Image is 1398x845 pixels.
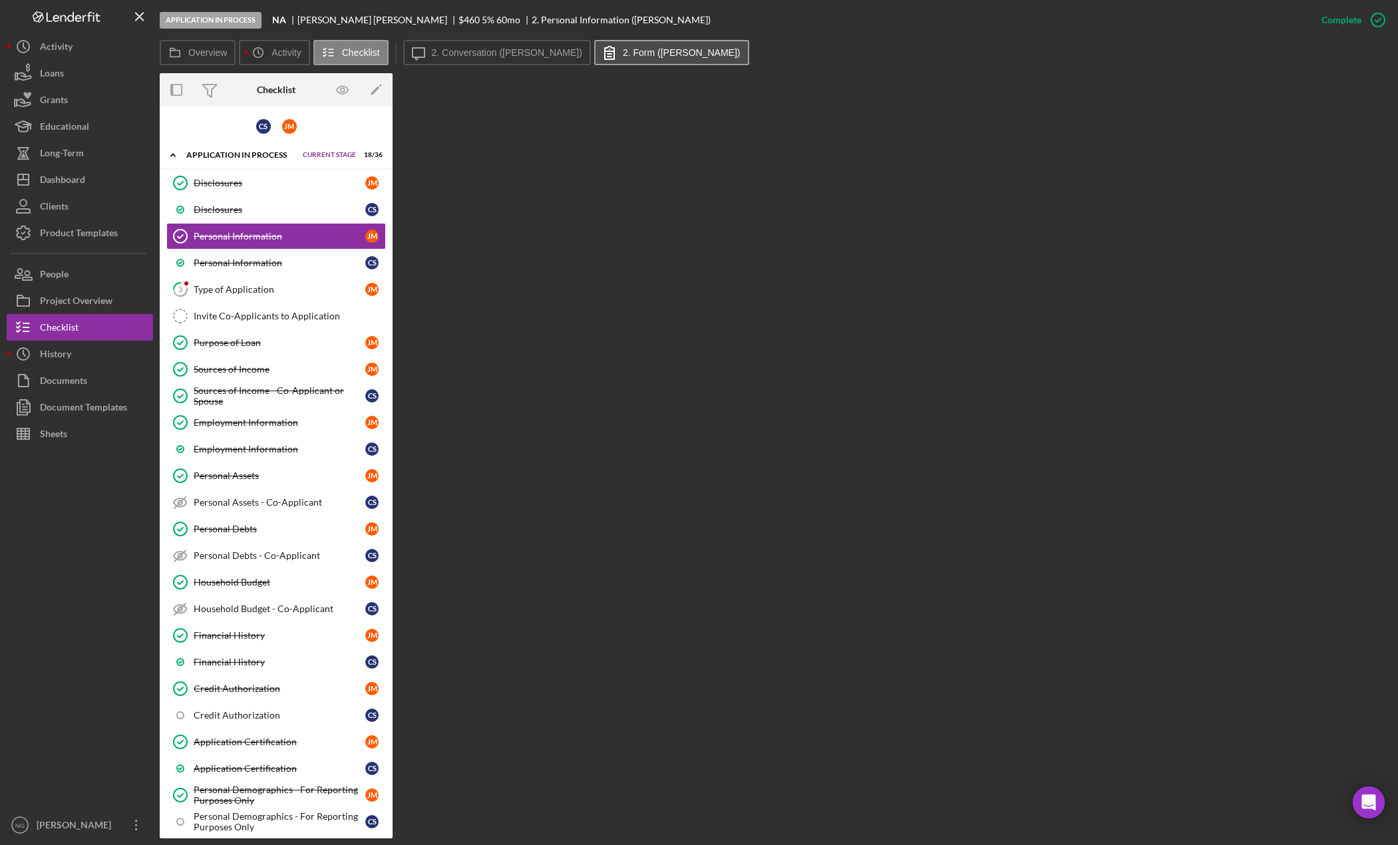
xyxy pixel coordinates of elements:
button: Grants [7,86,153,113]
div: Activity [40,33,73,63]
div: People [40,261,69,291]
div: Credit Authorization [194,683,365,694]
a: Application CertificationCS [166,755,386,782]
div: 18 / 36 [359,151,383,159]
button: People [7,261,153,287]
div: Application Certification [194,737,365,747]
div: J M [365,283,379,296]
a: DisclosuresJM [166,170,386,196]
div: J M [365,469,379,482]
a: Activity [7,33,153,60]
a: Household BudgetJM [166,569,386,595]
button: 2. Conversation ([PERSON_NAME]) [403,40,591,65]
a: Application CertificationJM [166,729,386,755]
div: Disclosures [194,178,365,188]
a: Sources of Income - Co-Applicant or SpouseCS [166,383,386,409]
button: 2. Form ([PERSON_NAME]) [594,40,749,65]
button: Clients [7,193,153,220]
button: Dashboard [7,166,153,193]
div: Sources of Income [194,364,365,375]
button: Educational [7,113,153,140]
div: J M [365,363,379,376]
div: J M [365,416,379,429]
div: Financial History [194,630,365,641]
div: 2. Personal Information ([PERSON_NAME]) [532,15,711,25]
div: Checklist [40,314,79,344]
button: Loans [7,60,153,86]
div: Personal Assets - Co-Applicant [194,497,365,508]
a: Personal Demographics - For Reporting Purposes OnlyJM [166,782,386,808]
div: C S [365,256,379,269]
div: C S [365,815,379,828]
label: 2. Conversation ([PERSON_NAME]) [432,47,582,58]
div: History [40,341,71,371]
div: Long-Term [40,140,84,170]
div: J M [365,230,379,243]
div: Sources of Income - Co-Applicant or Spouse [194,385,365,407]
button: Product Templates [7,220,153,246]
button: History [7,341,153,367]
div: J M [365,176,379,190]
tspan: 3 [178,285,182,293]
a: Financial HistoryCS [166,649,386,675]
label: Overview [188,47,227,58]
a: Personal Debts - Co-ApplicantCS [166,542,386,569]
div: J M [365,336,379,349]
div: Personal Information [194,257,365,268]
div: Application In Process [160,12,262,29]
button: Activity [239,40,309,65]
div: C S [365,602,379,615]
div: Personal Debts [194,524,365,534]
a: Personal Assets - Co-ApplicantCS [166,489,386,516]
div: Personal Information [194,231,365,242]
div: Personal Demographics - For Reporting Purposes Only [194,811,365,832]
label: Activity [271,47,301,58]
div: Personal Demographics - For Reporting Purposes Only [194,784,365,806]
div: Household Budget - Co-Applicant [194,603,365,614]
label: 2. Form ([PERSON_NAME]) [623,47,741,58]
div: C S [365,442,379,456]
button: NG[PERSON_NAME] [7,812,153,838]
a: Financial HistoryJM [166,622,386,649]
div: Personal Assets [194,470,365,481]
button: Project Overview [7,287,153,314]
button: Document Templates [7,394,153,421]
div: Product Templates [40,220,118,250]
a: Household Budget - Co-ApplicantCS [166,595,386,622]
div: Personal Debts - Co-Applicant [194,550,365,561]
button: Sheets [7,421,153,447]
div: Household Budget [194,577,365,588]
text: NG [15,822,25,829]
div: Invite Co-Applicants to Application [194,311,385,321]
div: Grants [40,86,68,116]
div: Disclosures [194,204,365,215]
div: J M [365,576,379,589]
div: J M [365,682,379,695]
div: J M [365,735,379,749]
a: Employment InformationCS [166,436,386,462]
button: Documents [7,367,153,394]
a: 3Type of ApplicationJM [166,276,386,303]
a: Invite Co-Applicants to Application [166,303,386,329]
div: C S [365,549,379,562]
div: J M [365,788,379,802]
div: Open Intercom Messenger [1353,786,1385,818]
div: Dashboard [40,166,85,196]
div: [PERSON_NAME] [PERSON_NAME] [297,15,458,25]
div: C S [365,709,379,722]
div: [PERSON_NAME] [33,812,120,842]
div: Sheets [40,421,67,450]
div: C S [365,762,379,775]
div: Educational [40,113,89,143]
a: Long-Term [7,140,153,166]
div: Complete [1321,7,1361,33]
button: Checklist [313,40,389,65]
